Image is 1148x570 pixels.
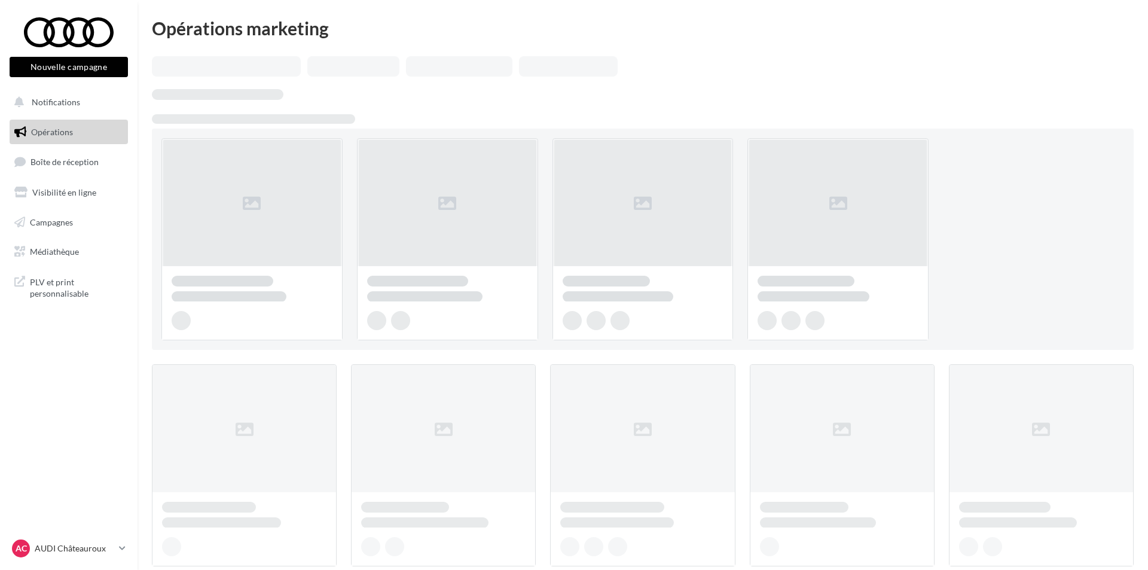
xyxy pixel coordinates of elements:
a: PLV et print personnalisable [7,269,130,304]
span: Opérations [31,127,73,137]
p: AUDI Châteauroux [35,542,114,554]
span: Médiathèque [30,246,79,257]
button: Nouvelle campagne [10,57,128,77]
div: Opérations marketing [152,19,1134,37]
span: Campagnes [30,217,73,227]
a: Opérations [7,120,130,145]
button: Notifications [7,90,126,115]
span: Notifications [32,97,80,107]
span: Visibilité en ligne [32,187,96,197]
a: Campagnes [7,210,130,235]
a: Médiathèque [7,239,130,264]
span: PLV et print personnalisable [30,274,123,300]
a: Visibilité en ligne [7,180,130,205]
a: Boîte de réception [7,149,130,175]
span: Boîte de réception [30,157,99,167]
span: AC [16,542,27,554]
a: AC AUDI Châteauroux [10,537,128,560]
